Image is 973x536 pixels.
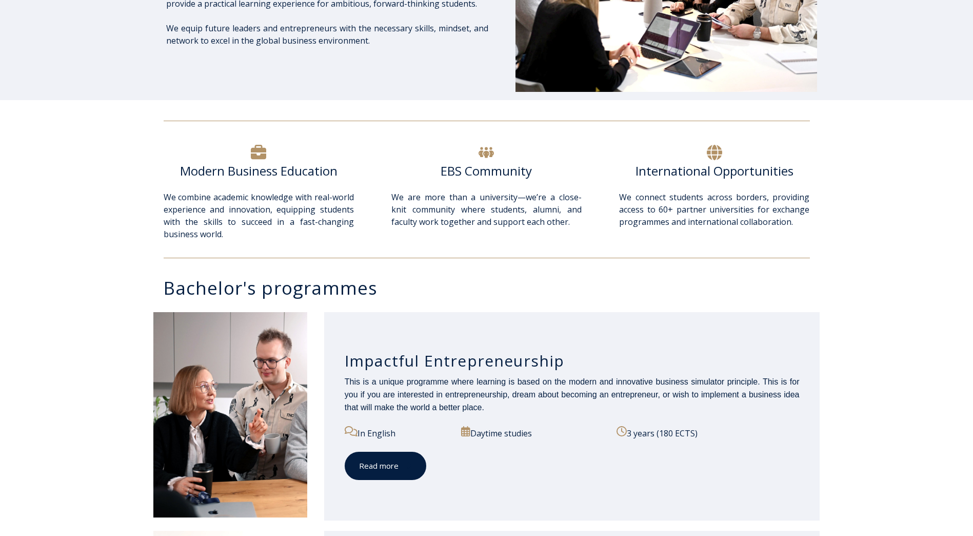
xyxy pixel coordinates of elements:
span: This is a unique programme where learning is based on the modern and innovative business simulato... [345,377,800,412]
p: We are more than a university—we’re a close-knit community where students, alumni, and faculty wo... [391,191,582,240]
p: Daytime studies [461,426,605,439]
h6: EBS Community [391,163,582,179]
p: In English [345,426,450,439]
p: 3 years (180 ECTS) [617,426,799,439]
img: Impactful Entrepreneurship [153,312,307,518]
p: We equip future leaders and entrepreneurs with the necessary skills, mindset, and network to exce... [166,22,488,47]
h6: International Opportunities [619,163,809,179]
span: We combine academic knowledge with real-world experience and innovation, equipping students with ... [164,192,354,240]
a: Read more [345,452,426,480]
h6: Modern Business Education [164,163,354,179]
h3: Bachelor's programmes [164,279,820,297]
h3: Impactful Entrepreneurship [345,351,800,371]
p: We connect students across borders, providing access to 60+ partner universities for exchange pro... [619,191,809,228]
